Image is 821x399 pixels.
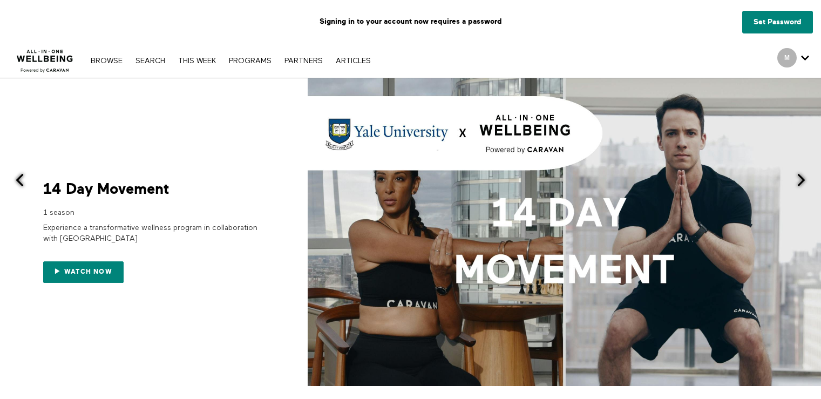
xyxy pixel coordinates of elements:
a: Search [130,57,171,65]
a: PARTNERS [279,57,328,65]
p: Signing in to your account now requires a password [8,8,813,35]
a: Set Password [742,11,813,33]
div: Secondary [769,43,817,78]
a: ARTICLES [330,57,376,65]
img: CARAVAN [12,42,78,74]
a: Browse [85,57,128,65]
nav: Primary [85,55,376,66]
a: PROGRAMS [223,57,277,65]
a: THIS WEEK [173,57,221,65]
